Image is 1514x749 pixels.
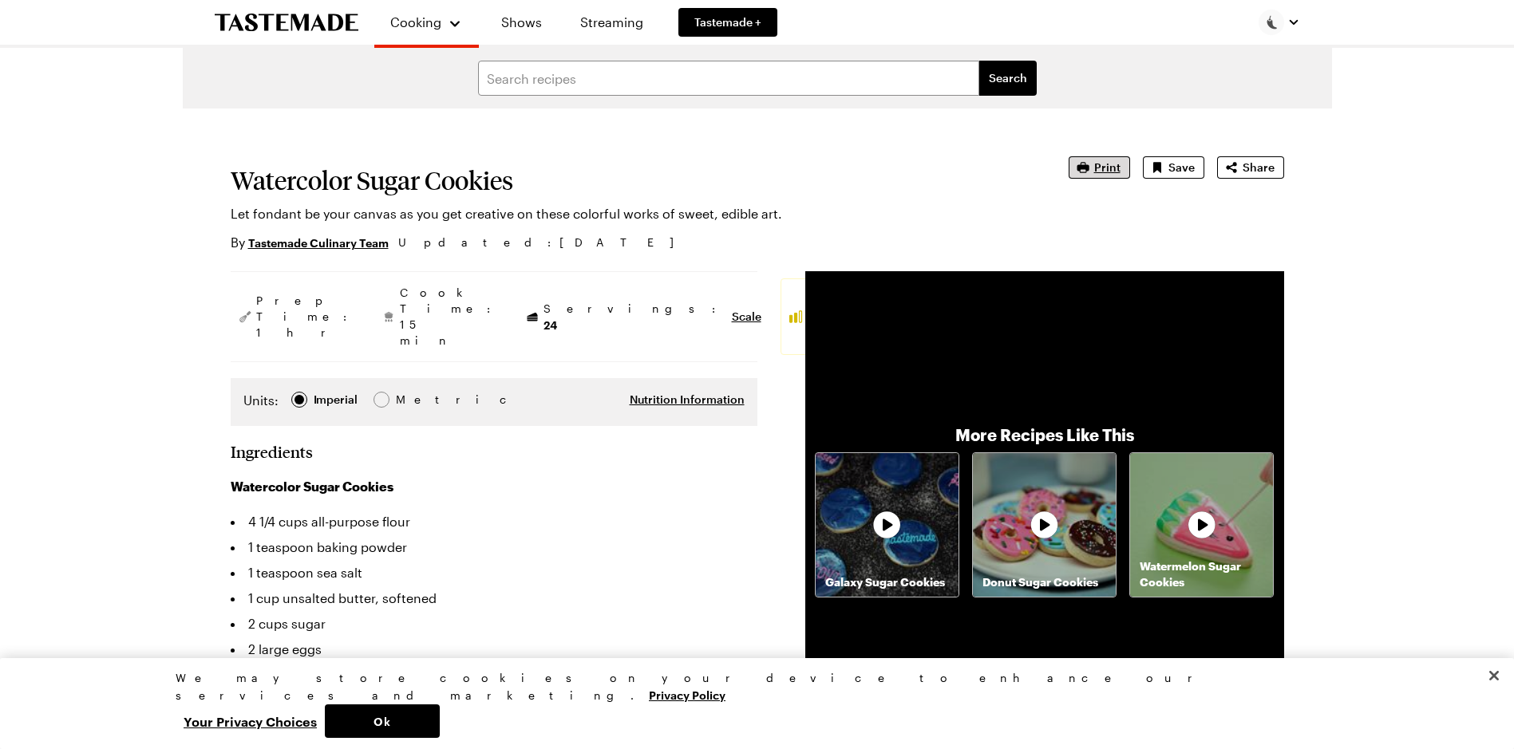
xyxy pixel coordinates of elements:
[1069,156,1130,179] button: Print
[231,534,757,560] li: 1 teaspoon baking powder
[248,234,389,251] a: Tastemade Culinary Team
[630,392,745,408] button: Nutrition Information
[325,704,440,738] button: Ok
[544,301,724,333] span: Servings:
[955,424,1134,446] p: More Recipes Like This
[678,8,777,37] a: Tastemade +
[390,14,441,30] span: Cooking
[243,391,279,410] label: Units:
[231,442,313,461] h2: Ingredients
[1094,160,1121,175] span: Print
[396,391,431,408] span: Metric
[396,391,429,408] div: Metric
[1476,658,1512,693] button: Close
[231,204,1024,223] p: Let fondant be your canvas as you get creative on these colorful works of sweet, edible art.
[231,233,389,252] p: By
[398,234,690,251] span: Updated : [DATE]
[816,574,959,590] p: Galaxy Sugar Cookies
[1168,160,1195,175] span: Save
[231,611,757,637] li: 2 cups sugar
[989,70,1027,86] span: Search
[231,637,757,662] li: 2 large eggs
[1143,156,1204,179] button: Save recipe
[231,585,757,611] li: 1 cup unsalted butter, softened
[1129,452,1274,597] a: Watermelon Sugar CookiesRecipe image thumbnail
[544,317,557,332] span: 24
[231,166,1024,195] h1: Watercolor Sugar Cookies
[478,61,979,96] input: Search recipes
[1217,156,1284,179] button: Share
[231,560,757,585] li: 1 teaspoon sea salt
[1243,160,1275,175] span: Share
[815,452,959,597] a: Galaxy Sugar CookiesRecipe image thumbnail
[979,61,1037,96] button: filters
[1130,558,1273,590] p: Watermelon Sugar Cookies
[314,391,359,408] span: Imperial
[694,14,761,30] span: Tastemade +
[176,669,1325,704] div: We may store cookies on your device to enhance our services and marketing.
[176,704,325,738] button: Your Privacy Choices
[231,477,757,496] h3: Watercolor Sugar Cookies
[390,6,463,38] button: Cooking
[176,669,1325,738] div: Privacy
[732,309,761,325] button: Scale
[400,285,499,349] span: Cook Time: 15 min
[231,509,757,534] li: 4 1/4 cups all-purpose flour
[256,293,355,341] span: Prep Time: 1 hr
[649,687,725,702] a: More information about your privacy, opens in a new tab
[243,391,429,413] div: Imperial Metric
[972,452,1117,597] a: Donut Sugar CookiesRecipe image thumbnail
[973,574,1116,590] p: Donut Sugar Cookies
[215,14,358,32] a: To Tastemade Home Page
[1259,10,1300,35] button: Profile picture
[314,391,358,408] div: Imperial
[1259,10,1284,35] img: Profile picture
